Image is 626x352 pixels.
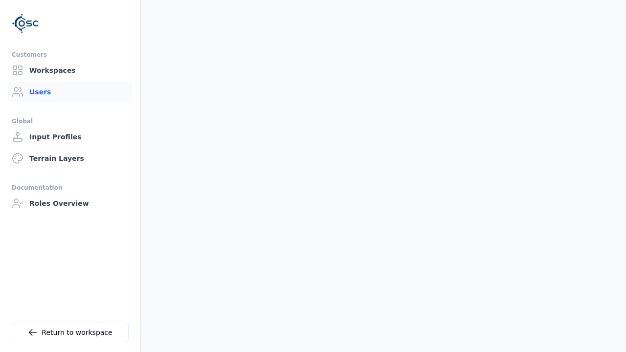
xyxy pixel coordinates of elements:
[12,49,129,61] div: Customers
[8,194,133,213] a: Roles Overview
[12,115,129,127] div: Global
[8,82,133,102] a: Users
[8,61,133,80] a: Workspaces
[8,149,133,168] a: Terrain Layers
[12,323,129,342] a: Return to workspace
[12,10,39,37] img: Logo
[8,127,133,147] a: Input Profiles
[12,182,129,194] div: Documentation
